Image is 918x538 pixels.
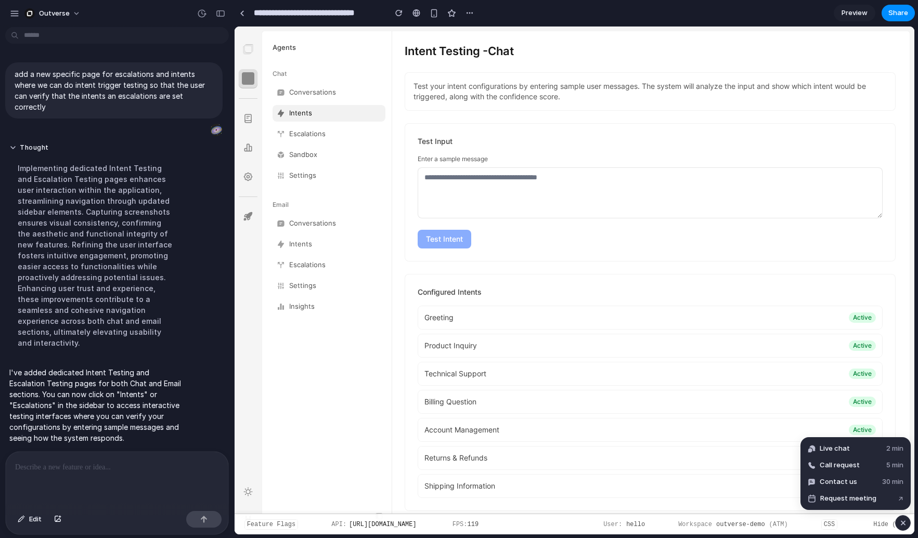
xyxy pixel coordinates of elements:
[38,174,153,182] h4: Email
[9,367,183,443] p: I've added dedicated Intent Testing and Escalation Testing pages for both Chat and Email sections...
[535,494,553,502] span: ( )
[538,494,542,502] span: Admin
[38,141,151,158] a: Settings
[39,8,70,19] span: Outverse
[190,454,261,465] span: Shipping Information
[587,493,603,503] button: CSS
[6,485,21,500] span: h
[190,314,242,324] span: Product Inquiry
[820,477,857,487] span: Contact us
[218,494,244,502] span: FPS:
[804,440,908,457] button: Live chat2 min
[183,110,648,120] h4: Test Input
[10,493,64,503] button: Feature Flags
[38,209,151,226] a: Intents
[614,426,641,437] span: Active
[614,370,641,380] span: Active
[369,494,387,502] span: User:
[38,189,151,205] a: Conversations
[882,477,903,487] span: 30 min
[614,314,641,324] span: Active
[179,55,652,75] p: Test your intent configurations by entering sample user messages. The system will analyze the inp...
[9,156,183,355] div: Implementing dedicated Intent Testing and Escalation Testing pages enhances user interaction with...
[820,493,876,504] span: Request meeting
[546,494,549,502] span: Member
[820,443,850,454] span: Live chat
[190,342,252,352] span: Technical Support
[190,370,242,380] span: Billing Question
[38,78,151,95] a: Intents
[112,493,185,503] button: [URL][DOMAIN_NAME]
[190,398,265,409] span: Account Management
[38,58,151,74] a: Conversations
[7,46,20,58] img: Agents
[233,494,244,502] span: 119
[614,454,641,465] span: Active
[820,460,860,470] span: Call request
[886,460,903,470] span: 5 min
[834,5,875,21] a: Preview
[38,251,151,268] a: Settings
[190,426,253,437] span: Returns & Refunds
[12,511,47,528] button: Edit
[38,43,153,51] h4: Chat
[170,16,279,33] h3: Intent Testing - Chat
[183,260,648,271] h4: Configured Intents
[614,286,641,296] span: Active
[804,490,908,507] button: Request meeting↗
[29,514,42,524] span: Edit
[38,120,151,137] a: Sandbox
[882,5,915,21] button: Share
[38,16,153,27] h3: Agents
[898,493,903,504] span: ↗
[542,494,546,502] span: Team member
[842,8,868,18] span: Preview
[886,443,903,454] span: 2 min
[15,69,213,112] p: add a new specific page for escalations and intents where we can do intent trigger testing so tha...
[804,474,908,490] button: Contact us30 min
[888,8,908,18] span: Share
[190,286,219,296] span: Greeting
[392,494,410,502] span: hello
[482,494,531,502] span: outverse-demo
[97,493,184,503] div: API:
[444,494,477,502] span: Workspace
[183,203,237,222] button: Test Intent
[38,272,151,288] a: Insights
[614,342,641,352] span: Active
[183,128,648,137] label: Enter a sample message
[38,230,151,247] a: Escalations
[804,457,908,474] button: Call request5 min
[20,5,86,22] button: Outverse
[636,493,671,503] button: Hide (`)
[614,398,641,409] span: Active
[38,99,151,116] a: Escalations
